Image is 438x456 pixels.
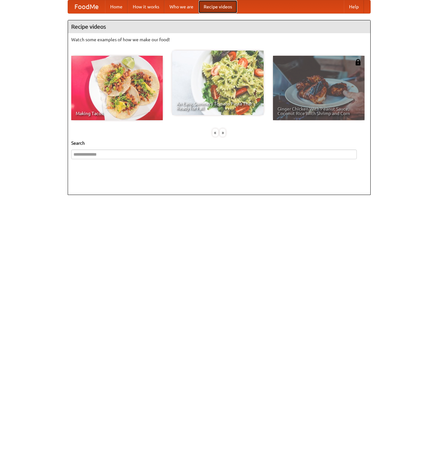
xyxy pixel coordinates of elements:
a: FoodMe [68,0,105,13]
a: Help [344,0,364,13]
a: How it works [128,0,164,13]
span: An Easy, Summery Tomato Pasta That's Ready for Fall [177,102,259,111]
p: Watch some examples of how we make our food! [71,36,367,43]
h4: Recipe videos [68,20,370,33]
a: Making Tacos [71,56,163,120]
a: An Easy, Summery Tomato Pasta That's Ready for Fall [172,51,264,115]
a: Home [105,0,128,13]
div: « [212,129,218,137]
a: Recipe videos [199,0,237,13]
a: Who we are [164,0,199,13]
h5: Search [71,140,367,146]
img: 483408.png [355,59,361,65]
div: » [220,129,226,137]
span: Making Tacos [76,111,158,116]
